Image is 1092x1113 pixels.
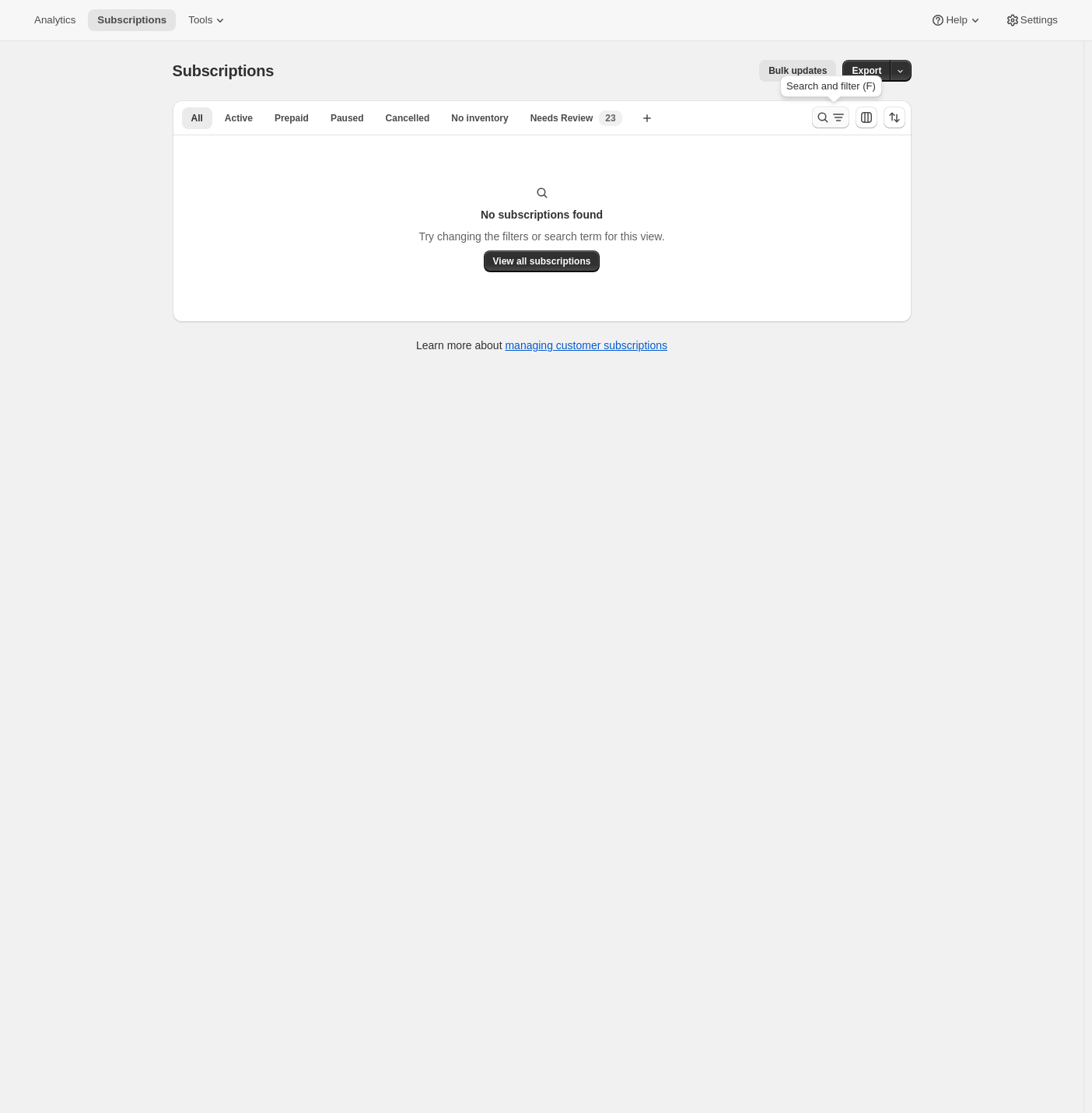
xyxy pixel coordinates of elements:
span: Needs Review [530,112,593,124]
span: Settings [1020,14,1058,26]
a: managing customer subscriptions [505,339,667,352]
button: Tools [179,9,237,31]
span: Bulk updates [768,65,827,77]
button: Settings [996,9,1067,31]
span: View all subscriptions [493,255,591,268]
button: Search and filter results [812,107,849,128]
button: Analytics [25,9,85,31]
button: Help [921,9,992,31]
span: Subscriptions [173,62,275,79]
span: All [191,112,203,124]
span: Active [225,112,253,124]
p: Try changing the filters or search term for this view. [418,229,664,244]
span: Prepaid [275,112,309,124]
h3: No subscriptions found [481,207,603,222]
span: 23 [605,112,615,124]
button: Export [842,60,891,82]
button: Bulk updates [759,60,836,82]
button: Sort the results [884,107,905,128]
button: View all subscriptions [484,250,600,272]
span: No inventory [451,112,508,124]
button: Customize table column order and visibility [856,107,877,128]
span: Paused [331,112,364,124]
p: Learn more about [416,338,667,353]
button: Subscriptions [88,9,176,31]
button: Create new view [635,107,660,129]
span: Cancelled [386,112,430,124]
span: Help [946,14,967,26]
span: Tools [188,14,212,26]
span: Analytics [34,14,75,26]
span: Export [852,65,881,77]
span: Subscriptions [97,14,166,26]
